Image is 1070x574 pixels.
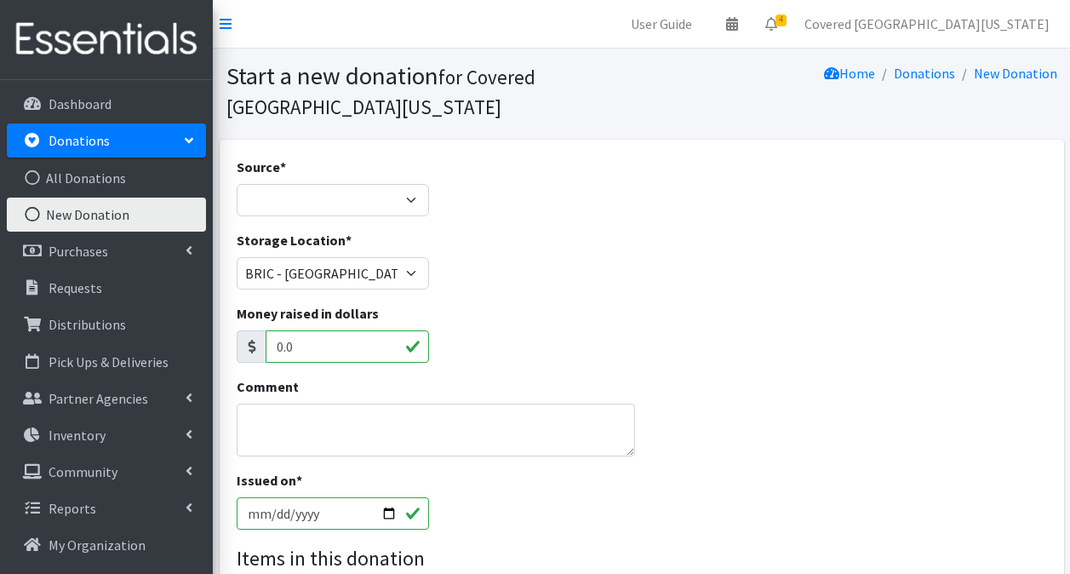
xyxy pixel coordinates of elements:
[226,65,535,119] small: for Covered [GEOGRAPHIC_DATA][US_STATE]
[237,543,1047,574] legend: Items in this donation
[974,65,1057,82] a: New Donation
[49,353,169,370] p: Pick Ups & Deliveries
[49,390,148,407] p: Partner Agencies
[894,65,955,82] a: Donations
[49,95,112,112] p: Dashboard
[49,279,102,296] p: Requests
[7,271,206,305] a: Requests
[49,132,110,149] p: Donations
[824,65,875,82] a: Home
[49,243,108,260] p: Purchases
[7,418,206,452] a: Inventory
[280,158,286,175] abbr: required
[237,303,379,324] label: Money raised in dollars
[7,345,206,379] a: Pick Ups & Deliveries
[49,427,106,444] p: Inventory
[49,316,126,333] p: Distributions
[775,14,787,26] span: 4
[7,234,206,268] a: Purchases
[296,472,302,489] abbr: required
[49,463,117,480] p: Community
[7,382,206,416] a: Partner Agencies
[7,161,206,195] a: All Donations
[226,61,636,120] h1: Start a new donation
[7,307,206,342] a: Distributions
[237,470,302,491] label: Issued on
[7,528,206,562] a: My Organization
[346,232,352,249] abbr: required
[237,157,286,177] label: Source
[7,87,206,121] a: Dashboard
[7,455,206,489] a: Community
[791,7,1063,41] a: Covered [GEOGRAPHIC_DATA][US_STATE]
[49,500,96,517] p: Reports
[7,11,206,68] img: HumanEssentials
[752,7,791,41] a: 4
[237,230,352,250] label: Storage Location
[7,491,206,525] a: Reports
[237,376,299,397] label: Comment
[7,198,206,232] a: New Donation
[617,7,706,41] a: User Guide
[7,123,206,158] a: Donations
[49,537,146,554] p: My Organization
